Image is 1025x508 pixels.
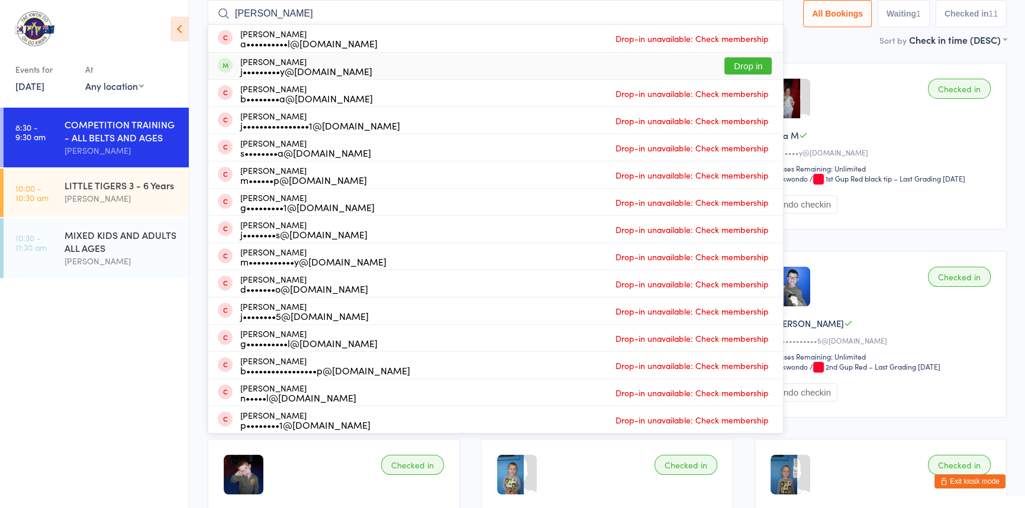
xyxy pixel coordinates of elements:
div: Taekwondo [771,173,808,183]
div: j••••••••••••••••1@[DOMAIN_NAME] [240,121,400,130]
span: Drop-in unavailable: Check membership [613,193,772,211]
div: Checked in [381,455,444,475]
div: [PERSON_NAME] [240,138,371,157]
div: j•••••••••y@[DOMAIN_NAME] [240,66,372,76]
div: [PERSON_NAME] [240,111,400,130]
div: [PERSON_NAME] [65,254,179,268]
div: [PERSON_NAME] [240,302,369,321]
span: Drop-in unavailable: Check membership [613,329,772,347]
div: 1 [916,9,921,18]
div: b•••••••••••••••••p@[DOMAIN_NAME] [240,365,410,375]
div: 11 [988,9,998,18]
img: image1487665953.png [771,455,797,494]
div: p••••••••1@[DOMAIN_NAME] [240,420,370,429]
div: [PERSON_NAME] [240,29,378,48]
div: [PERSON_NAME] [240,247,386,266]
img: image1487665683.png [497,455,524,494]
div: n••••••••••••5@[DOMAIN_NAME] [771,335,994,345]
div: m•••••••••••y@[DOMAIN_NAME] [240,257,386,266]
div: Classes Remaining: Unlimited [771,163,994,173]
div: Events for [15,60,73,79]
time: 10:00 - 10:30 am [15,183,49,202]
span: Drop-in unavailable: Check membership [613,302,772,320]
div: Checked in [655,455,717,475]
a: [DATE] [15,79,44,92]
div: Checked in [928,455,991,475]
div: [PERSON_NAME] [240,220,368,239]
span: Drop-in unavailable: Check membership [613,357,772,374]
div: COMPETITION TRAINING - ALL BELTS AND AGES [65,118,179,144]
div: g•••••••••1@[DOMAIN_NAME] [240,202,375,212]
a: 10:00 -10:30 amLITTLE TIGERS 3 - 6 Years[PERSON_NAME] [4,169,189,217]
img: image1635327187.png [224,455,263,494]
button: Drop in [724,57,772,75]
div: n•••••l@[DOMAIN_NAME] [240,393,356,402]
a: 10:30 -11:30 amMIXED KIDS AND ADULTS ALL AGES[PERSON_NAME] [4,218,189,278]
span: Drop-in unavailable: Check membership [613,221,772,238]
div: Classes Remaining: Unlimited [771,351,994,361]
span: Drop-in unavailable: Check membership [613,30,772,47]
span: Drop-in unavailable: Check membership [613,139,772,157]
span: Drop-in unavailable: Check membership [613,384,772,402]
img: image1635327206.png [771,267,810,306]
div: Checked in [928,79,991,99]
a: 8:30 -9:30 amCOMPETITION TRAINING - ALL BELTS AND AGES[PERSON_NAME] [4,108,189,167]
span: Drop-in unavailable: Check membership [613,112,772,130]
div: x•••••••y@[DOMAIN_NAME] [771,147,994,157]
button: Undo checkin [771,383,837,402]
div: MIXED KIDS AND ADULTS ALL AGES [65,228,179,254]
div: At [85,60,144,79]
time: 10:30 - 11:30 am [15,233,47,252]
div: Any location [85,79,144,92]
div: [PERSON_NAME] [240,356,410,375]
time: 8:30 - 9:30 am [15,122,46,141]
div: j••••••••5@[DOMAIN_NAME] [240,311,369,321]
span: [PERSON_NAME] [774,317,844,329]
div: j••••••••s@[DOMAIN_NAME] [240,229,368,239]
div: b••••••••a@[DOMAIN_NAME] [240,93,373,103]
div: [PERSON_NAME] [65,144,179,157]
span: Drop-in unavailable: Check membership [613,411,772,429]
div: a••••••••••l@[DOMAIN_NAME] [240,38,378,48]
div: LITTLE TIGERS 3 - 6 Years [65,179,179,192]
img: image1579686073.png [771,79,800,118]
div: [PERSON_NAME] [240,84,373,103]
span: Drop-in unavailable: Check membership [613,248,772,266]
div: m••••••p@[DOMAIN_NAME] [240,175,367,185]
div: [PERSON_NAME] [240,193,375,212]
div: [PERSON_NAME] [240,57,372,76]
span: Isla M [774,129,799,141]
div: [PERSON_NAME] [240,383,356,402]
label: Sort by [879,34,907,46]
span: Drop-in unavailable: Check membership [613,275,772,293]
span: / 1st Gup Red black tip – Last Grading [DATE] [810,173,965,183]
button: Undo checkin [771,195,837,213]
div: Checked in [928,267,991,287]
div: [PERSON_NAME] [240,166,367,185]
div: [PERSON_NAME] [240,274,368,293]
div: d•••••••o@[DOMAIN_NAME] [240,284,368,293]
div: [PERSON_NAME] [240,329,378,348]
div: g••••••••••l@[DOMAIN_NAME] [240,338,378,348]
img: Taekwondo Oh Do Kwan Port Kennedy [12,9,56,48]
div: Taekwondo [771,361,808,371]
div: s••••••••a@[DOMAIN_NAME] [240,148,371,157]
div: Check in time (DESC) [909,33,1007,46]
button: Exit kiosk mode [934,474,1005,488]
div: [PERSON_NAME] [65,192,179,205]
div: [PERSON_NAME] [240,410,370,429]
span: Drop-in unavailable: Check membership [613,85,772,102]
span: Drop-in unavailable: Check membership [613,166,772,184]
span: / 2nd Gup Red – Last Grading [DATE] [810,361,940,371]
